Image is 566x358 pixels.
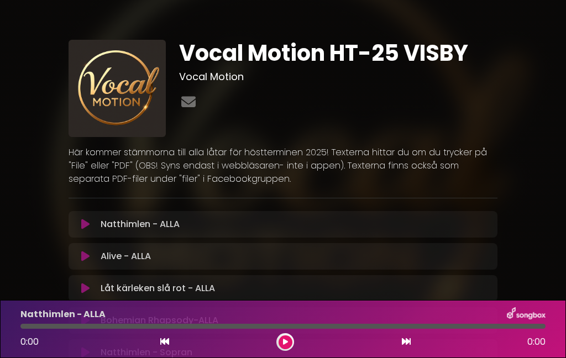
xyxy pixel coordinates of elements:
[101,218,180,231] p: Natthimlen - ALLA
[101,250,151,263] p: Alive - ALLA
[527,335,546,349] span: 0:00
[20,335,39,348] span: 0:00
[179,40,497,66] h1: Vocal Motion HT-25 VISBY
[101,282,215,295] p: Låt kärleken slå rot - ALLA
[179,71,497,83] h3: Vocal Motion
[507,307,546,322] img: songbox-logo-white.png
[69,146,497,186] p: Här kommer stämmorna till alla låtar för höstterminen 2025! Texterna hittar du om du trycker på "...
[20,308,106,321] p: Natthimlen - ALLA
[69,40,166,137] img: pGlB4Q9wSIK9SaBErEAn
